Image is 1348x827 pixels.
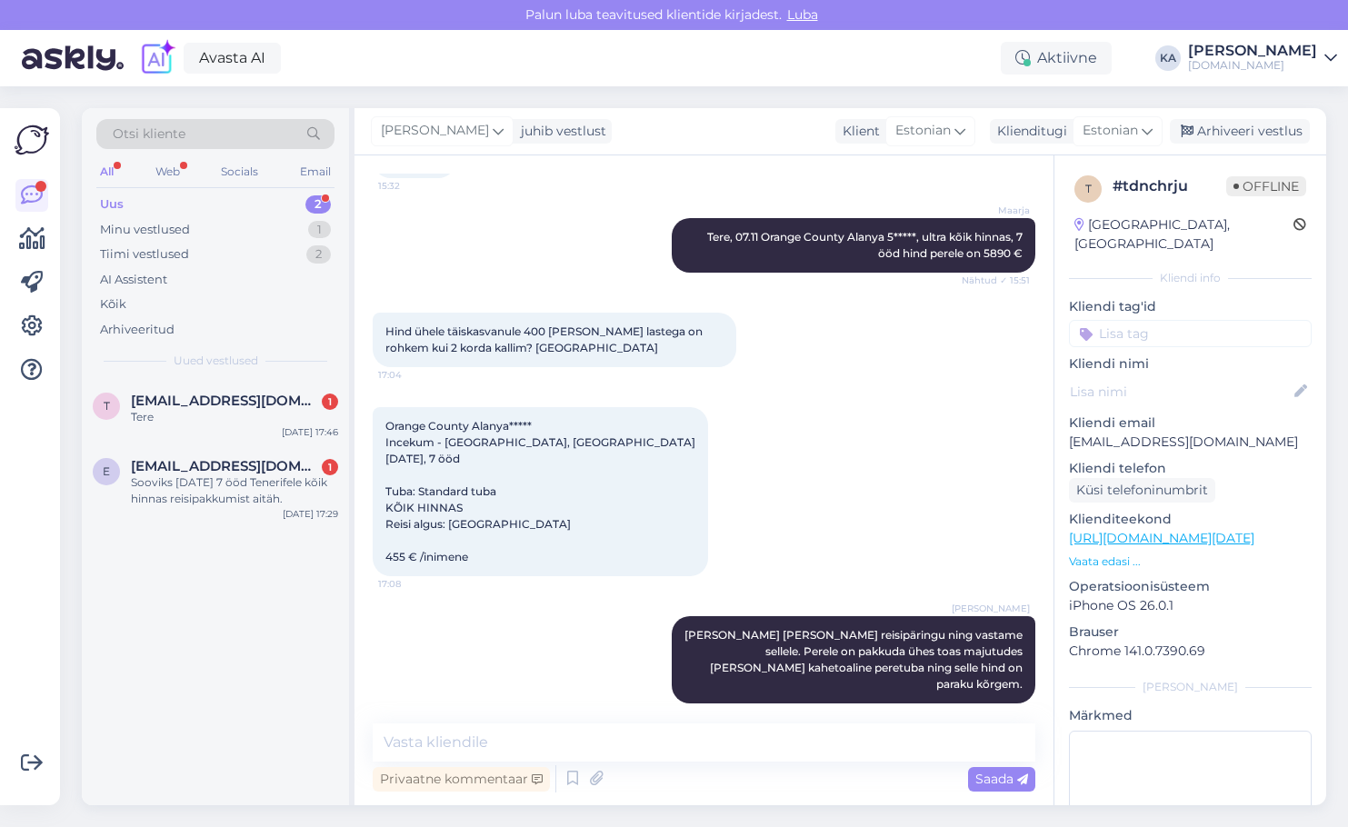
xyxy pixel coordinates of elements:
[1069,413,1312,433] p: Kliendi email
[378,179,446,193] span: 15:32
[1188,58,1317,73] div: [DOMAIN_NAME]
[131,393,320,409] span: tarvitoming@gmail.com
[1001,42,1112,75] div: Aktiivne
[1069,706,1312,725] p: Märkmed
[1069,596,1312,615] p: iPhone OS 26.0.1
[131,474,338,507] div: Sooviks [DATE] 7 ööd Tenerifele kõik hinnas reisipakkumist aitäh.
[975,771,1028,787] span: Saada
[100,221,190,239] div: Minu vestlused
[104,399,110,413] span: t
[1069,577,1312,596] p: Operatsioonisüsteem
[782,6,824,23] span: Luba
[1083,121,1138,141] span: Estonian
[514,122,606,141] div: juhib vestlust
[1113,175,1226,197] div: # tdnchrju
[100,295,126,314] div: Kõik
[684,628,1025,691] span: [PERSON_NAME] [PERSON_NAME] reisipäringu ning vastame sellele. Perele on pakkuda ühes toas majutu...
[113,125,185,144] span: Otsi kliente
[385,324,705,354] span: Hind ühele täiskasvanule 400 [PERSON_NAME] lastega on rohkem kui 2 korda kallim? [GEOGRAPHIC_DATA]
[962,704,1030,718] span: 18:12
[138,39,176,77] img: explore-ai
[322,459,338,475] div: 1
[174,353,258,369] span: Uued vestlused
[1069,354,1312,374] p: Kliendi nimi
[15,123,49,157] img: Askly Logo
[283,507,338,521] div: [DATE] 17:29
[1085,182,1092,195] span: t
[1226,176,1306,196] span: Offline
[96,160,117,184] div: All
[1069,510,1312,529] p: Klienditeekond
[1069,297,1312,316] p: Kliendi tag'id
[962,274,1030,287] span: Nähtud ✓ 15:51
[305,195,331,214] div: 2
[835,122,880,141] div: Klient
[1069,623,1312,642] p: Brauser
[1188,44,1337,73] a: [PERSON_NAME][DOMAIN_NAME]
[381,121,489,141] span: [PERSON_NAME]
[131,458,320,474] span: erdmanulle@gmail.com
[1074,215,1293,254] div: [GEOGRAPHIC_DATA], [GEOGRAPHIC_DATA]
[378,368,446,382] span: 17:04
[707,230,1025,260] span: Tere, 07.11 Orange County Alanya 5*****, ultra kõik hinnas, 7 ööd hind perele on 5890 €
[1170,119,1310,144] div: Arhiveeri vestlus
[385,419,695,563] span: Orange County Alanya***** Incekum - [GEOGRAPHIC_DATA], [GEOGRAPHIC_DATA] [DATE], 7 ööd Tuba: Stan...
[373,767,550,792] div: Privaatne kommentaar
[184,43,281,74] a: Avasta AI
[103,464,110,478] span: e
[308,221,331,239] div: 1
[1069,459,1312,478] p: Kliendi telefon
[1155,45,1181,71] div: KA
[131,409,338,425] div: Tere
[1069,433,1312,452] p: [EMAIL_ADDRESS][DOMAIN_NAME]
[962,204,1030,217] span: Maarja
[1070,382,1291,402] input: Lisa nimi
[1069,270,1312,286] div: Kliendi info
[217,160,262,184] div: Socials
[990,122,1067,141] div: Klienditugi
[952,602,1030,615] span: [PERSON_NAME]
[306,245,331,264] div: 2
[1069,553,1312,570] p: Vaata edasi ...
[100,321,175,339] div: Arhiveeritud
[1069,679,1312,695] div: [PERSON_NAME]
[282,425,338,439] div: [DATE] 17:46
[1069,320,1312,347] input: Lisa tag
[1069,530,1254,546] a: [URL][DOMAIN_NAME][DATE]
[100,245,189,264] div: Tiimi vestlused
[378,577,446,591] span: 17:08
[100,271,167,289] div: AI Assistent
[1069,478,1215,503] div: Küsi telefoninumbrit
[895,121,951,141] span: Estonian
[100,195,124,214] div: Uus
[296,160,335,184] div: Email
[1188,44,1317,58] div: [PERSON_NAME]
[1069,642,1312,661] p: Chrome 141.0.7390.69
[152,160,184,184] div: Web
[322,394,338,410] div: 1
